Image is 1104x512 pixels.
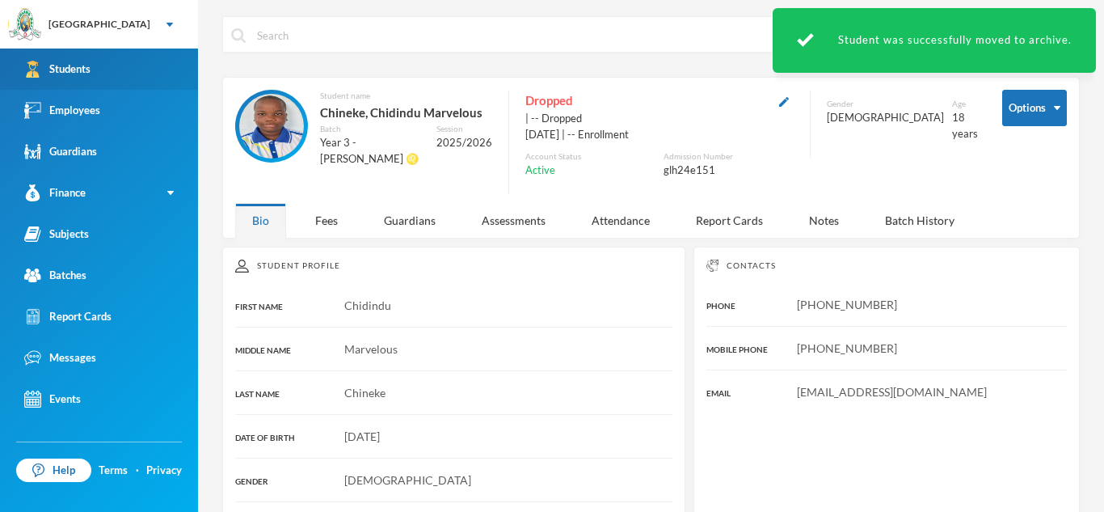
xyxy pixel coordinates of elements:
span: Chineke [344,386,386,400]
button: Edit [774,91,794,110]
div: Session [436,123,492,135]
div: Guardians [367,203,453,238]
div: Student was successfully moved to archive. [773,8,1096,73]
div: Finance [24,184,86,201]
div: Contacts [706,260,1067,272]
div: Chineke, Chidindu Marvelous [320,102,492,123]
div: Student Profile [235,260,672,273]
div: [GEOGRAPHIC_DATA] [48,17,150,32]
span: [PHONE_NUMBER] [797,341,897,355]
div: Account Status [525,150,655,163]
img: STUDENT [239,94,304,159]
input: Search [255,17,806,53]
span: Chidindu [344,298,391,312]
span: [EMAIL_ADDRESS][DOMAIN_NAME] [797,385,987,399]
div: [DEMOGRAPHIC_DATA] [827,110,944,126]
div: Batch [320,123,424,135]
div: Gender [827,98,944,110]
div: Student name [320,90,492,102]
div: Employees [24,102,100,119]
div: 2025/2026 [436,135,492,151]
div: Bio [235,203,286,238]
div: Fees [298,203,355,238]
div: Year 3 - [PERSON_NAME] ♌️ [320,135,424,167]
div: Events [24,391,81,408]
a: Help [16,459,91,483]
span: Marvelous [344,342,398,356]
span: [DEMOGRAPHIC_DATA] [344,473,471,487]
div: · [136,463,139,479]
div: Attendance [575,203,667,238]
div: [DATE] | -- Enrollment [525,127,794,143]
div: Notes [792,203,856,238]
div: Students [24,61,91,78]
div: Guardians [24,143,97,160]
span: [DATE] [344,429,380,443]
a: Terms [99,463,128,479]
div: Batches [24,267,86,284]
div: Assessments [465,203,563,238]
div: 18 years [952,110,978,142]
a: Privacy [146,463,182,479]
div: Messages [24,349,96,366]
span: Active [525,163,555,179]
div: | -- Dropped [525,111,794,127]
img: search [231,28,246,43]
button: Options [1002,90,1067,126]
div: Report Cards [24,308,112,325]
div: Age [952,98,978,110]
span: Dropped [525,90,573,111]
img: logo [9,9,41,41]
div: Subjects [24,226,89,243]
div: Batch History [868,203,971,238]
div: glh24e151 [664,163,794,179]
div: Report Cards [679,203,780,238]
span: [PHONE_NUMBER] [797,298,897,311]
div: Admission Number [664,150,794,163]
